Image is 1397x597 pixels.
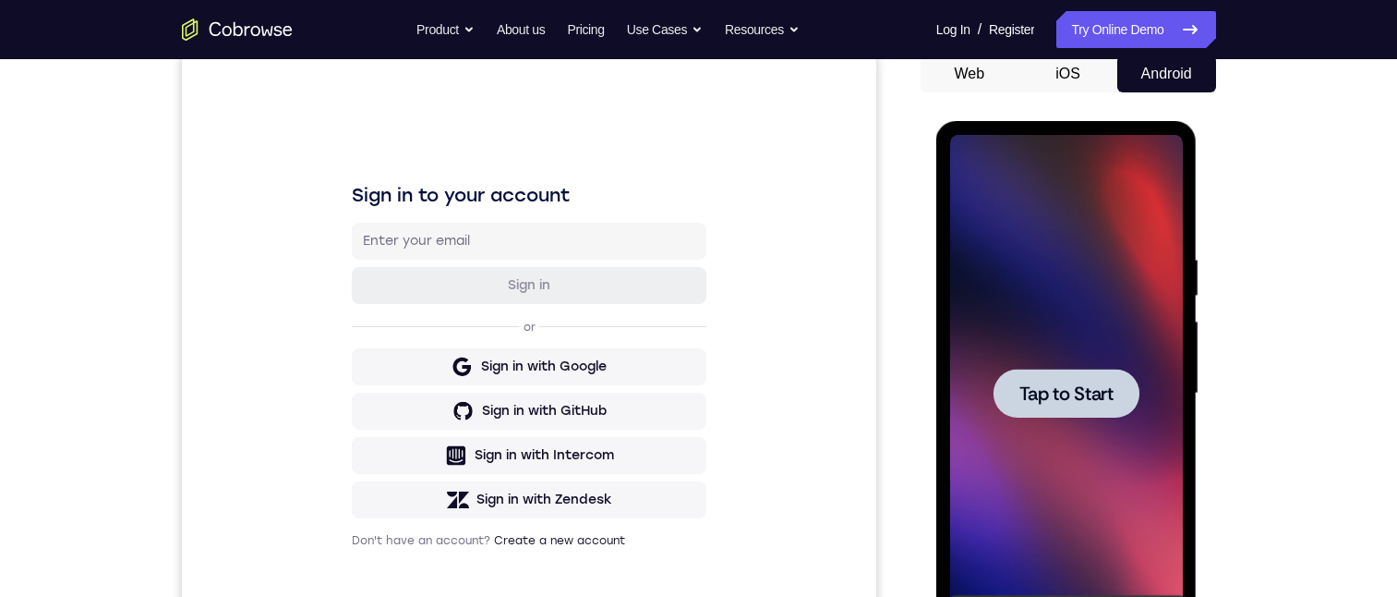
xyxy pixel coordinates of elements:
a: Log In [936,11,970,48]
button: Sign in with Google [170,293,524,330]
span: Tap to Start [83,263,177,282]
button: Sign in with Intercom [170,382,524,419]
button: Resources [725,11,800,48]
a: Try Online Demo [1056,11,1215,48]
button: Sign in with Zendesk [170,426,524,463]
button: Android [1117,55,1216,92]
button: iOS [1018,55,1117,92]
a: Register [989,11,1034,48]
a: Create a new account [312,479,443,492]
div: Sign in with Zendesk [295,435,430,454]
span: / [978,18,982,41]
a: Pricing [567,11,604,48]
button: Sign in with GitHub [170,337,524,374]
div: Sign in with GitHub [300,347,425,365]
button: Tap to Start [57,248,203,297]
button: Product [416,11,475,48]
div: Session ended [66,504,227,541]
button: Web [921,55,1019,92]
div: Sign in with Intercom [293,391,432,409]
div: Sign in with Google [299,302,425,321]
p: Don't have an account? [170,478,524,493]
button: Use Cases [627,11,703,48]
p: or [338,264,357,279]
a: About us [497,11,545,48]
a: Go to the home page [182,18,293,41]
